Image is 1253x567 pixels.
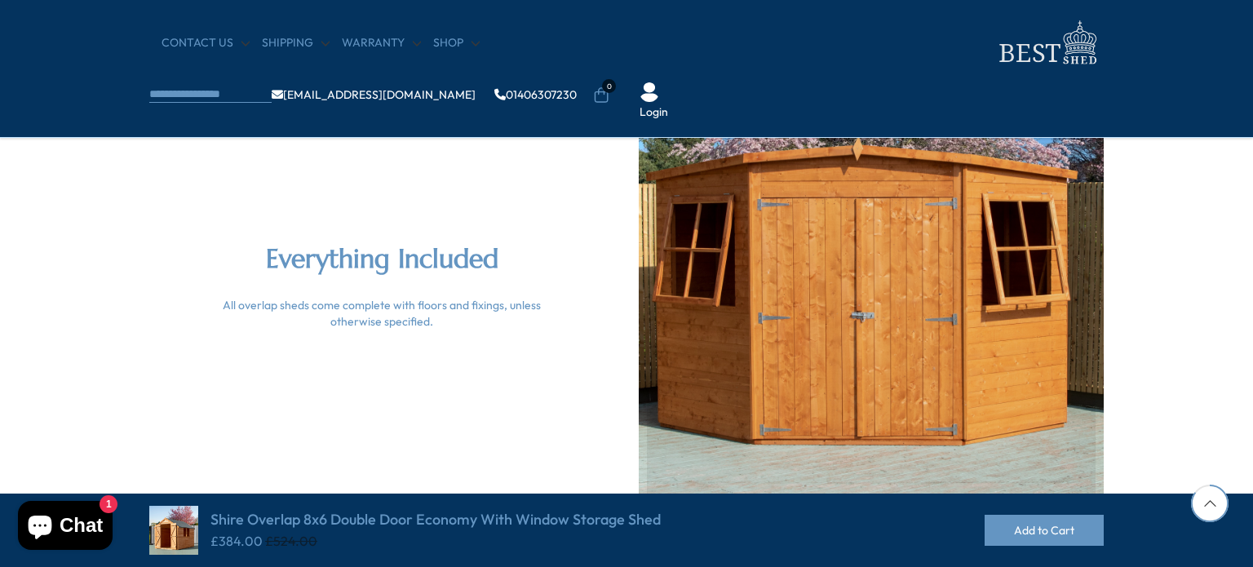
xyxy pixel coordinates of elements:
[13,501,117,554] inbox-online-store-chat: Shopify online store chat
[433,35,480,51] a: Shop
[149,506,198,555] img: Shire
[602,79,616,93] span: 0
[640,82,659,102] img: User Icon
[162,35,250,51] a: CONTACT US
[342,35,421,51] a: Warranty
[272,89,476,100] a: [EMAIL_ADDRESS][DOMAIN_NAME]
[210,533,263,549] ins: £384.00
[990,16,1104,69] img: logo
[265,533,317,549] del: £524.00
[640,104,668,121] a: Login
[262,35,330,51] a: Shipping
[210,511,661,529] h4: Shire Overlap 8x6 Double Door Economy With Window Storage Shed
[198,242,565,277] h2: Everything Included
[985,515,1104,546] button: Add to Cart
[198,298,565,330] div: All overlap sheds come complete with floors and fixings, unless otherwise specified.
[494,89,577,100] a: 01406307230
[593,87,609,104] a: 0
